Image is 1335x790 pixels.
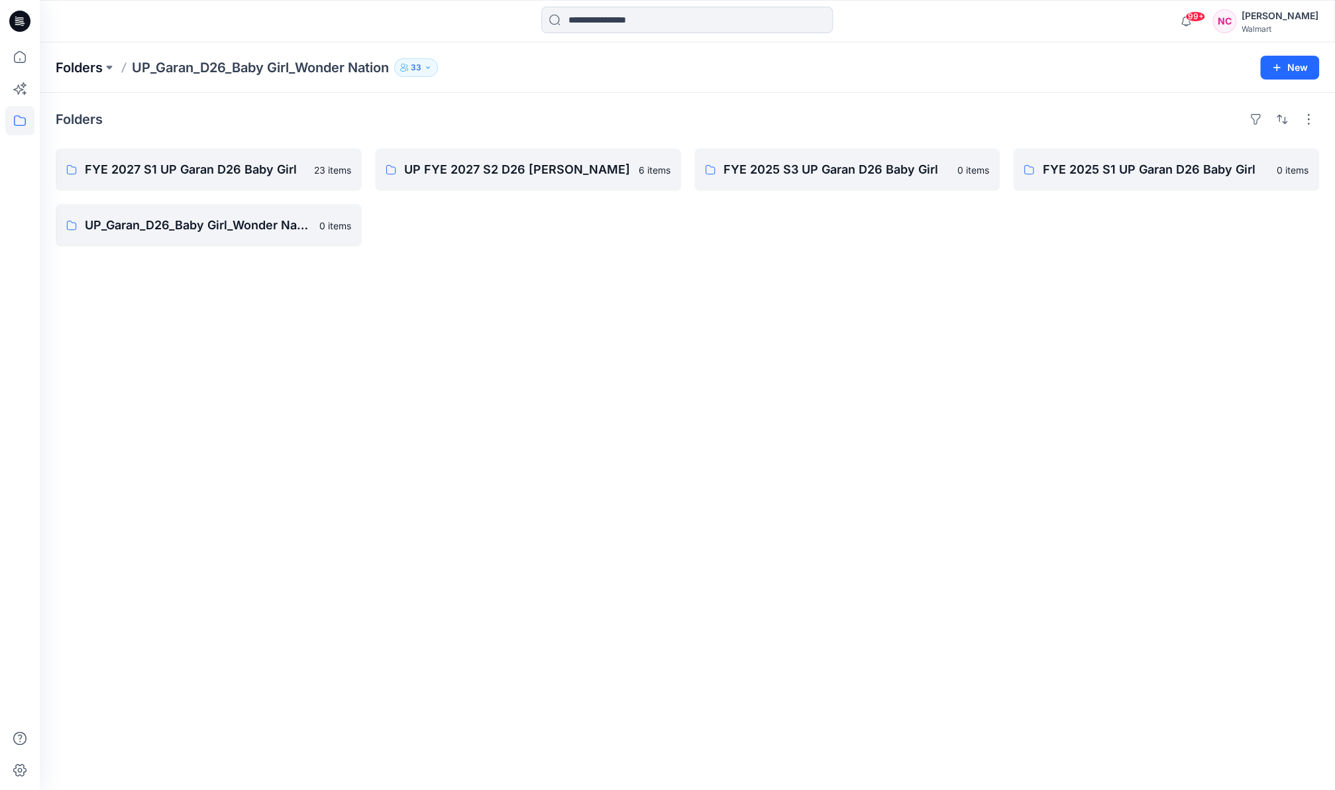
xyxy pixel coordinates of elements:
a: UP_Garan_D26_Baby Girl_Wonder Nation Board0 items [56,204,362,247]
button: 33 [394,58,438,77]
a: Folders [56,58,103,77]
button: New [1260,56,1319,80]
div: NC [1212,9,1236,33]
p: FYE 2027 S1 UP Garan D26 Baby Girl [85,160,306,179]
a: FYE 2027 S1 UP Garan D26 Baby Girl23 items [56,148,362,191]
p: UP FYE 2027 S2 D26 [PERSON_NAME] [404,160,631,179]
p: 23 items [314,163,351,177]
span: 99+ [1185,11,1205,22]
p: UP_Garan_D26_Baby Girl_Wonder Nation [132,58,389,77]
p: 0 items [319,219,351,233]
a: UP FYE 2027 S2 D26 [PERSON_NAME]6 items [375,148,681,191]
a: FYE 2025 S3 UP Garan D26 Baby Girl0 items [694,148,1000,191]
h4: Folders [56,111,103,127]
p: 6 items [639,163,670,177]
p: FYE 2025 S3 UP Garan D26 Baby Girl [723,160,950,179]
p: UP_Garan_D26_Baby Girl_Wonder Nation Board [85,216,311,235]
a: FYE 2025 S1 UP Garan D26 Baby Girl0 items [1013,148,1319,191]
p: 0 items [957,163,989,177]
p: 33 [411,60,421,75]
div: [PERSON_NAME] [1242,8,1318,24]
p: 0 items [1277,163,1308,177]
div: Walmart [1242,24,1318,34]
p: FYE 2025 S1 UP Garan D26 Baby Girl [1042,160,1269,179]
